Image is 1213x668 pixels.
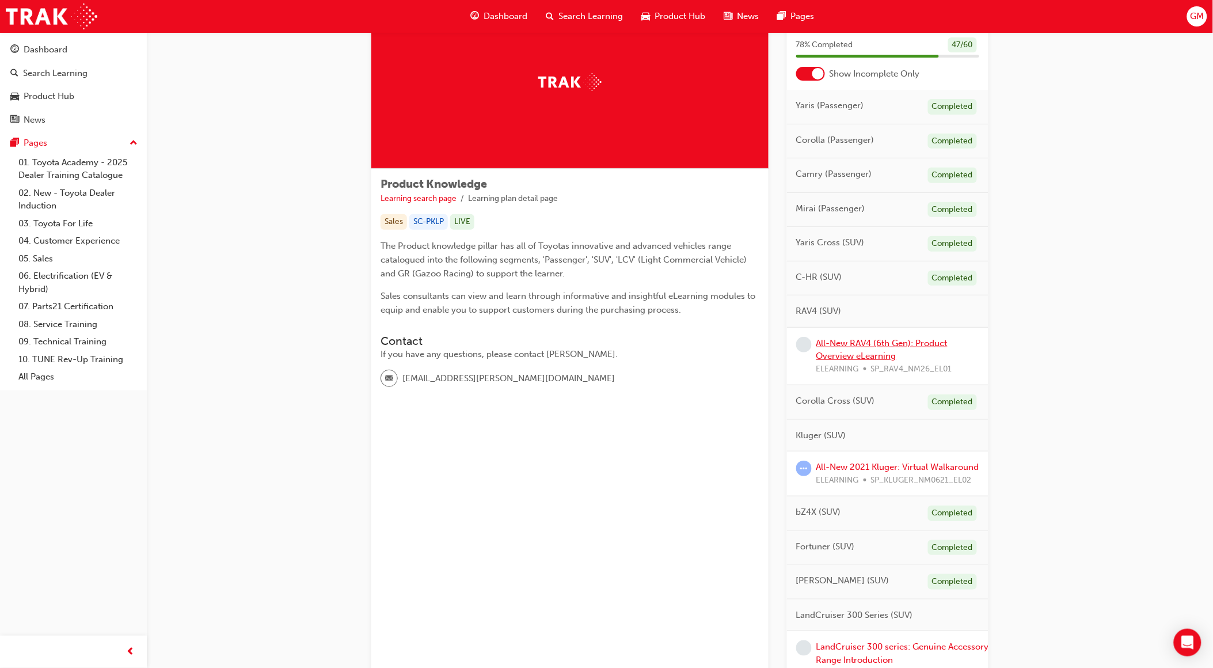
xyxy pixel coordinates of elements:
[10,138,19,149] span: pages-icon
[14,333,142,351] a: 09. Technical Training
[796,236,865,249] span: Yaris Cross (SUV)
[724,9,732,24] span: news-icon
[796,202,865,215] span: Mirai (Passenger)
[450,214,474,230] div: LIVE
[816,462,979,472] a: All-New 2021 Kluger: Virtual Walkaround
[130,136,138,151] span: up-icon
[796,506,841,519] span: bZ4X (SUV)
[10,92,19,102] span: car-icon
[538,73,602,91] img: Trak
[546,9,554,24] span: search-icon
[928,394,977,410] div: Completed
[796,337,812,352] span: learningRecordVerb_NONE-icon
[816,338,948,362] a: All-New RAV4 (6th Gen): Product Overview eLearning
[928,506,977,521] div: Completed
[14,316,142,333] a: 08. Service Training
[5,63,142,84] a: Search Learning
[790,10,814,23] span: Pages
[10,45,19,55] span: guage-icon
[484,10,527,23] span: Dashboard
[796,461,812,476] span: learningRecordVerb_ATTEMPT-icon
[796,609,913,622] span: LandCruiser 300 Series (SUV)
[796,429,846,442] span: Kluger (SUV)
[14,184,142,215] a: 02. New - Toyota Dealer Induction
[796,134,874,147] span: Corolla (Passenger)
[830,67,920,81] span: Show Incomplete Only
[816,474,859,487] span: ELEARNING
[768,5,823,28] a: pages-iconPages
[14,368,142,386] a: All Pages
[14,351,142,369] a: 10. TUNE Rev-Up Training
[928,134,977,149] div: Completed
[928,202,977,218] div: Completed
[816,363,859,376] span: ELEARNING
[948,37,977,53] div: 47 / 60
[14,250,142,268] a: 05. Sales
[461,5,537,28] a: guage-iconDashboard
[23,67,88,80] div: Search Learning
[5,132,142,154] button: Pages
[928,236,977,252] div: Completed
[5,37,142,132] button: DashboardSearch LearningProduct HubNews
[632,5,714,28] a: car-iconProduct Hub
[928,99,977,115] div: Completed
[381,193,457,203] a: Learning search page
[796,394,875,408] span: Corolla Cross (SUV)
[928,540,977,556] div: Completed
[928,271,977,286] div: Completed
[402,372,615,385] span: [EMAIL_ADDRESS][PERSON_NAME][DOMAIN_NAME]
[24,90,74,103] div: Product Hub
[796,271,842,284] span: C-HR (SUV)
[655,10,705,23] span: Product Hub
[537,5,632,28] a: search-iconSearch Learning
[409,214,448,230] div: SC-PKLP
[641,9,650,24] span: car-icon
[558,10,623,23] span: Search Learning
[14,154,142,184] a: 01. Toyota Academy - 2025 Dealer Training Catalogue
[14,215,142,233] a: 03. Toyota For Life
[10,115,19,126] span: news-icon
[381,291,758,315] span: Sales consultants can view and learn through informative and insightful eLearning modules to equi...
[871,474,972,487] span: SP_KLUGER_NM0621_EL02
[385,371,393,386] span: email-icon
[6,3,97,29] img: Trak
[470,9,479,24] span: guage-icon
[381,348,759,361] div: If you have any questions, please contact [PERSON_NAME].
[737,10,759,23] span: News
[796,99,864,112] span: Yaris (Passenger)
[796,39,853,52] span: 78 % Completed
[928,574,977,590] div: Completed
[777,9,786,24] span: pages-icon
[14,298,142,316] a: 07. Parts21 Certification
[381,241,749,279] span: The Product knowledge pillar has all of Toyotas innovative and advanced vehicles range catalogued...
[468,192,558,206] li: Learning plan detail page
[381,335,759,348] h3: Contact
[816,642,989,665] a: LandCruiser 300 series: Genuine Accessory Range Introduction
[5,109,142,131] a: News
[796,540,855,553] span: Fortuner (SUV)
[1174,629,1201,656] div: Open Intercom Messenger
[24,136,47,150] div: Pages
[5,39,142,60] a: Dashboard
[871,363,952,376] span: SP_RAV4_NM26_EL01
[796,305,842,318] span: RAV4 (SUV)
[928,168,977,183] div: Completed
[24,43,67,56] div: Dashboard
[5,86,142,107] a: Product Hub
[796,574,889,587] span: [PERSON_NAME] (SUV)
[381,177,487,191] span: Product Knowledge
[796,640,812,656] span: learningRecordVerb_NONE-icon
[14,232,142,250] a: 04. Customer Experience
[10,69,18,79] span: search-icon
[1190,10,1204,23] span: GM
[714,5,768,28] a: news-iconNews
[24,113,45,127] div: News
[127,645,135,659] span: prev-icon
[381,214,407,230] div: Sales
[796,168,872,181] span: Camry (Passenger)
[1187,6,1207,26] button: GM
[14,267,142,298] a: 06. Electrification (EV & Hybrid)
